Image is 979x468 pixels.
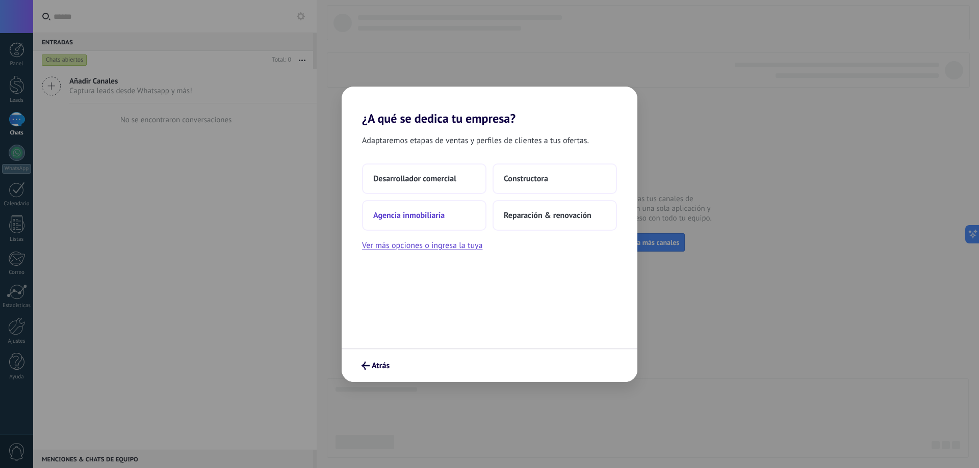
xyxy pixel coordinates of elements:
button: Agencia inmobiliaria [362,200,486,231]
span: Desarrollador comercial [373,174,456,184]
span: Constructora [504,174,548,184]
button: Desarrollador comercial [362,163,486,194]
button: Reparación & renovación [493,200,617,231]
button: Constructora [493,163,617,194]
span: Reparación & renovación [504,210,591,221]
span: Atrás [372,362,390,369]
h2: ¿A qué se dedica tu empresa? [342,87,637,126]
button: Ver más opciones o ingresa la tuya [362,239,482,252]
span: Agencia inmobiliaria [373,210,445,221]
button: Atrás [357,357,394,374]
span: Adaptaremos etapas de ventas y perfiles de clientes a tus ofertas. [362,134,589,147]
